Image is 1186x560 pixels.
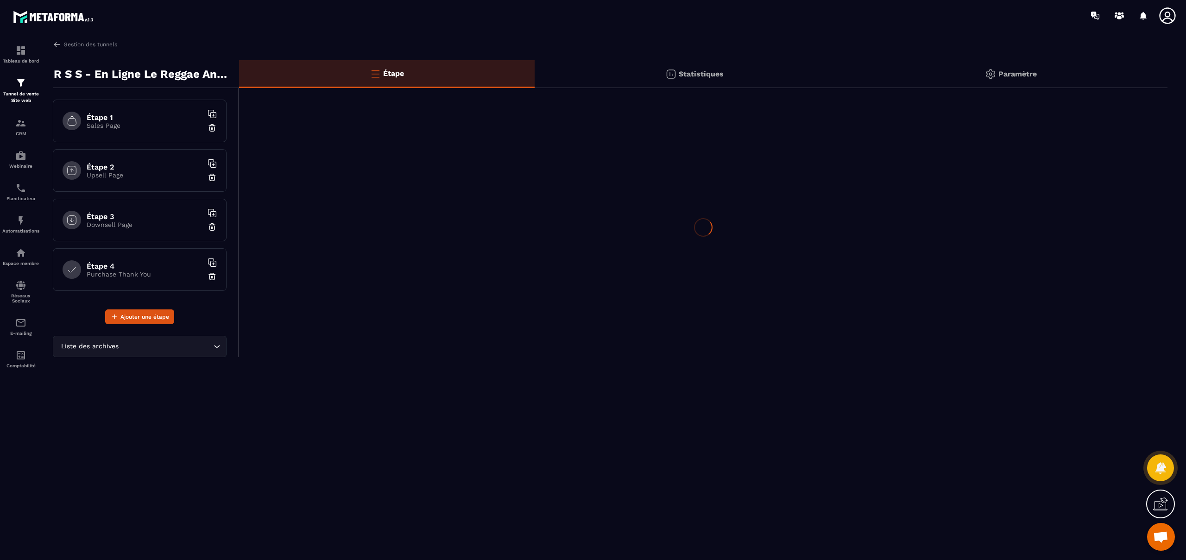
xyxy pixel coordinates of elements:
a: emailemailE-mailing [2,310,39,343]
a: formationformationTableau de bord [2,38,39,70]
img: trash [208,173,217,182]
h6: Étape 3 [87,212,202,221]
img: formation [15,45,26,56]
img: stats.20deebd0.svg [665,69,676,80]
img: trash [208,222,217,232]
p: Tableau de bord [2,58,39,63]
h6: Étape 4 [87,262,202,271]
p: Webinaire [2,164,39,169]
input: Search for option [120,341,211,352]
p: R S S - En Ligne Le Reggae Analyse [54,65,232,83]
img: social-network [15,280,26,291]
img: bars-o.4a397970.svg [370,68,381,79]
p: Tunnel de vente Site web [2,91,39,104]
p: Statistiques [679,69,724,78]
p: E-mailing [2,331,39,336]
img: setting-gr.5f69749f.svg [985,69,996,80]
div: Search for option [53,336,227,357]
img: trash [208,272,217,281]
p: Étape [383,69,404,78]
a: schedulerschedulerPlanificateur [2,176,39,208]
p: Comptabilité [2,363,39,368]
a: Gestion des tunnels [53,40,117,49]
img: email [15,317,26,328]
img: automations [15,247,26,258]
img: arrow [53,40,61,49]
a: social-networksocial-networkRéseaux Sociaux [2,273,39,310]
img: accountant [15,350,26,361]
p: Sales Page [87,122,202,129]
button: Ajouter une étape [105,309,174,324]
p: Paramètre [998,69,1037,78]
p: Planificateur [2,196,39,201]
p: Purchase Thank You [87,271,202,278]
img: automations [15,150,26,161]
a: formationformationCRM [2,111,39,143]
span: Ajouter une étape [120,312,169,321]
div: Ouvrir le chat [1147,523,1175,551]
p: Réseaux Sociaux [2,293,39,303]
img: automations [15,215,26,226]
a: automationsautomationsEspace membre [2,240,39,273]
span: Liste des archives [59,341,120,352]
a: formationformationTunnel de vente Site web [2,70,39,111]
p: Downsell Page [87,221,202,228]
a: accountantaccountantComptabilité [2,343,39,375]
h6: Étape 1 [87,113,202,122]
p: Espace membre [2,261,39,266]
a: automationsautomationsWebinaire [2,143,39,176]
img: formation [15,118,26,129]
h6: Étape 2 [87,163,202,171]
img: scheduler [15,182,26,194]
p: Upsell Page [87,171,202,179]
p: CRM [2,131,39,136]
img: logo [13,8,96,25]
p: Automatisations [2,228,39,233]
img: trash [208,123,217,132]
a: automationsautomationsAutomatisations [2,208,39,240]
img: formation [15,77,26,88]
